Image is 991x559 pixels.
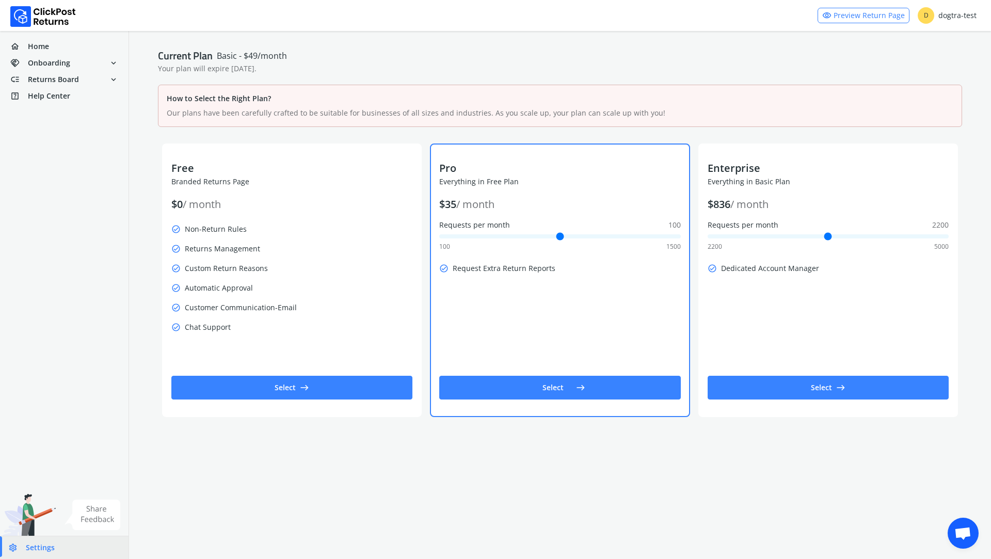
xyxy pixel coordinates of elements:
[708,161,949,175] p: Enterprise
[171,261,412,276] p: Custom Return Reasons
[300,380,309,395] span: east
[439,243,450,251] span: 100
[932,220,949,230] span: 2200
[10,39,28,54] span: home
[439,376,680,400] button: Selecteast
[109,56,118,70] span: expand_more
[730,197,769,211] span: / month
[666,243,681,251] span: 1500
[65,500,121,530] img: share feedback
[171,177,412,187] p: Branded Returns Page
[439,177,680,187] p: Everything in Free Plan
[171,242,412,256] p: Returns Management
[28,58,70,68] span: Onboarding
[822,8,832,23] span: visibility
[28,91,70,101] span: Help Center
[183,197,221,211] span: / month
[10,89,28,103] span: help_center
[171,222,181,236] span: check_circle
[708,197,949,212] p: $ 836
[26,542,55,553] span: Settings
[171,222,412,236] p: Non-Return Rules
[668,220,681,230] span: 100
[708,177,949,187] p: Everything in Basic Plan
[171,320,181,334] span: check_circle
[439,261,680,276] p: Request Extra Return Reports
[171,261,181,276] span: check_circle
[109,72,118,87] span: expand_more
[818,8,909,23] a: visibilityPreview Return Page
[158,50,213,62] h4: Current Plan
[28,74,79,85] span: Returns Board
[708,376,949,400] button: Selecteast
[171,300,181,315] span: check_circle
[171,242,181,256] span: check_circle
[6,39,122,54] a: homeHome
[217,50,287,62] span: Basic - $49/month
[171,281,412,295] p: Automatic Approval
[708,243,722,251] span: 2200
[6,89,122,103] a: help_centerHelp Center
[171,281,181,295] span: check_circle
[708,261,717,276] span: check_circle
[10,6,76,27] img: Logo
[171,197,412,212] p: $ 0
[439,220,680,230] label: Requests per month
[171,161,412,175] p: Free
[167,108,953,118] p: Our plans have been carefully crafted to be suitable for businesses of all sizes and industries. ...
[439,261,449,276] span: check_circle
[171,300,412,315] p: Customer Communication-Email
[158,63,257,73] span: Your plan will expire [DATE].
[948,518,979,549] div: Open chat
[708,261,949,276] p: Dedicated Account Manager
[836,380,845,395] span: east
[439,197,680,212] p: $ 35
[576,380,585,395] span: east
[439,161,680,175] p: Pro
[171,320,412,334] p: Chat Support
[456,197,494,211] span: / month
[918,7,934,24] span: D
[167,93,953,104] div: How to Select the Right Plan?
[934,243,949,251] span: 5000
[10,72,28,87] span: low_priority
[8,540,26,555] span: settings
[10,56,28,70] span: handshake
[171,376,412,400] button: Selecteast
[708,220,949,230] label: Requests per month
[28,41,49,52] span: Home
[918,7,977,24] div: dogtra-test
